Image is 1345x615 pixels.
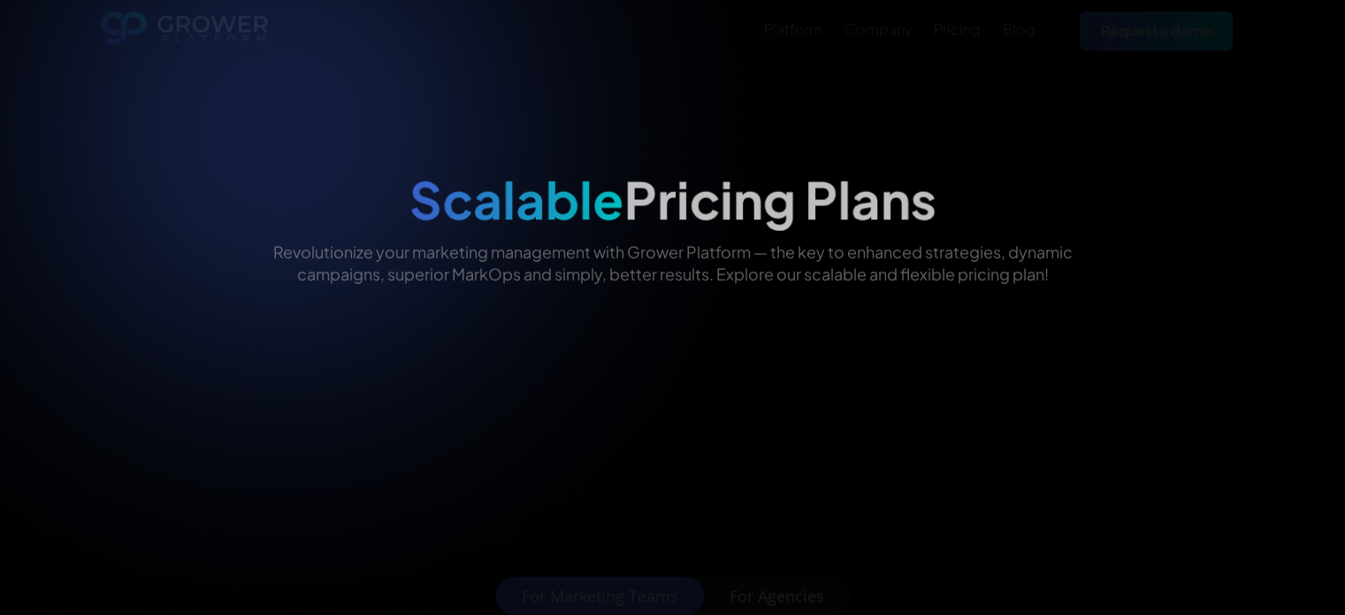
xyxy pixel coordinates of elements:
[764,20,822,37] div: Platform
[844,20,912,37] div: Company
[1003,19,1035,40] a: Blog
[101,12,269,50] a: home
[522,587,678,604] div: For Marketing Teams
[764,19,822,40] a: Platform
[844,19,912,40] a: Company
[934,20,981,37] div: Pricing
[409,169,936,230] div: Pricing Plans
[730,587,824,604] div: For Agencies
[409,167,623,231] span: Scalable
[934,19,981,40] a: Pricing
[1080,12,1233,50] a: Request a demo
[1003,20,1035,37] div: Blog
[243,241,1103,285] p: Revolutionize your marketing management with Grower Platform — the key to enhanced strategies, dy...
